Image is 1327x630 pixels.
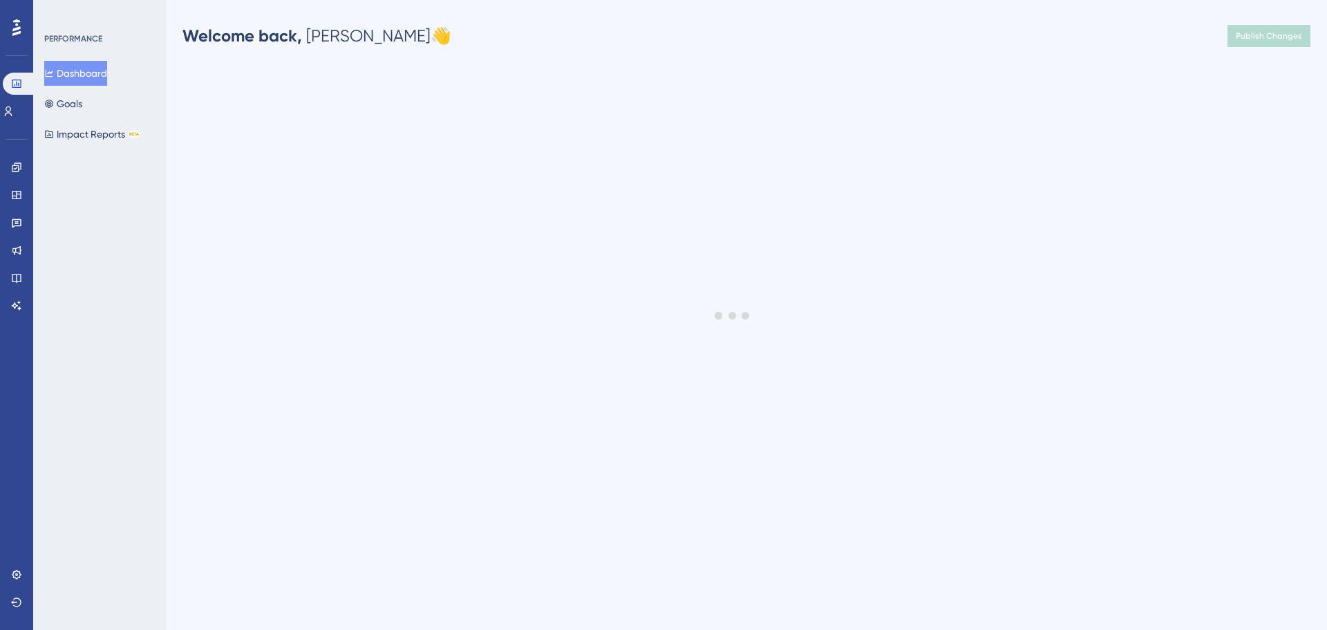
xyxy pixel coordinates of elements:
button: Dashboard [44,61,107,86]
div: [PERSON_NAME] 👋 [182,25,451,47]
div: PERFORMANCE [44,33,102,44]
button: Impact ReportsBETA [44,122,140,147]
button: Publish Changes [1227,25,1310,47]
span: Publish Changes [1236,30,1302,41]
div: BETA [128,131,140,138]
button: Goals [44,91,82,116]
span: Welcome back, [182,26,302,46]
